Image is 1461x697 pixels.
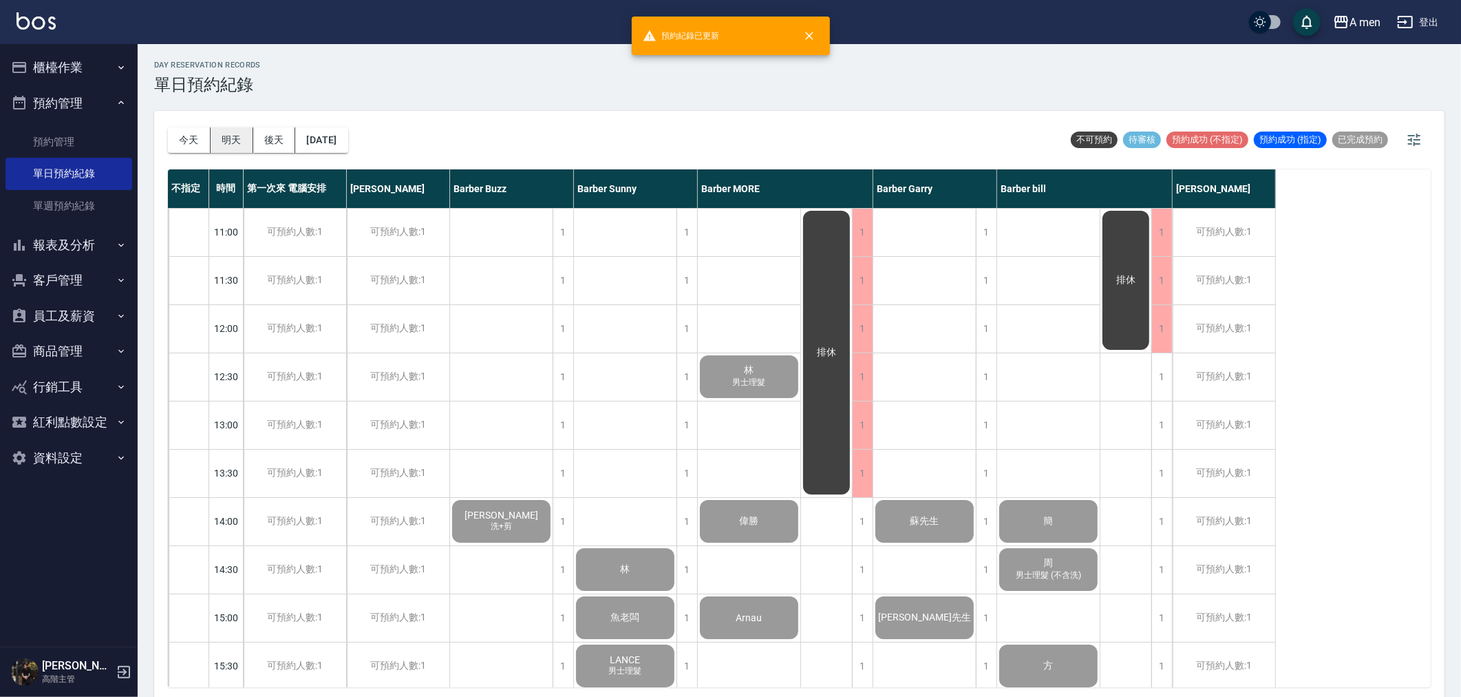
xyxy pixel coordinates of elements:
div: 1 [676,450,697,497]
button: 資料設定 [6,440,132,476]
button: 登出 [1391,10,1444,35]
h2: day Reservation records [154,61,261,70]
div: 可預約人數:1 [347,546,449,594]
div: 1 [676,498,697,545]
button: 今天 [168,127,211,153]
div: 1 [1151,498,1172,545]
div: 1 [976,450,996,497]
div: 1 [852,257,873,304]
div: 可預約人數:1 [244,498,346,545]
div: 1 [976,594,996,642]
div: 可預約人數:1 [1173,498,1275,545]
button: 櫃檯作業 [6,50,132,85]
div: 1 [1151,546,1172,594]
div: 可預約人數:1 [1173,594,1275,642]
button: 商品管理 [6,333,132,369]
div: 可預約人數:1 [1173,257,1275,304]
div: 1 [852,594,873,642]
span: 預約成功 (不指定) [1166,134,1248,146]
span: 洗+剪 [488,521,515,532]
div: 可預約人數:1 [244,353,346,401]
button: 報表及分析 [6,227,132,263]
div: 1 [852,546,873,594]
img: Logo [17,12,56,30]
span: 預約紀錄已更新 [643,29,720,43]
div: 可預約人數:1 [347,643,449,690]
button: save [1293,8,1321,36]
div: Barber Sunny [574,169,698,208]
div: 1 [676,257,697,304]
button: close [794,21,824,51]
div: 11:00 [209,208,244,256]
div: 可預約人數:1 [244,450,346,497]
span: 周 [1041,557,1056,570]
button: A men [1327,8,1386,37]
span: 排休 [814,346,839,359]
div: 1 [553,498,573,545]
div: 1 [553,305,573,353]
span: Arnau [734,612,765,623]
div: [PERSON_NAME] [347,169,450,208]
div: 11:30 [209,256,244,304]
div: 1 [676,209,697,256]
div: 1 [852,402,873,449]
div: 可預約人數:1 [244,257,346,304]
div: 1 [676,305,697,353]
div: 可預約人數:1 [244,209,346,256]
div: 可預約人數:1 [244,594,346,642]
span: [PERSON_NAME] [462,510,541,521]
div: 可預約人數:1 [347,257,449,304]
a: 預約管理 [6,126,132,158]
span: 蘇先生 [908,515,942,528]
button: 後天 [253,127,296,153]
div: 可預約人數:1 [347,305,449,353]
button: [DATE] [295,127,348,153]
div: 1 [976,402,996,449]
div: 可預約人數:1 [1173,353,1275,401]
div: 可預約人數:1 [347,594,449,642]
span: 待審核 [1123,134,1161,146]
span: LANCE [608,654,643,665]
div: 1 [553,594,573,642]
div: 12:30 [209,353,244,401]
h3: 單日預約紀錄 [154,75,261,94]
div: 1 [852,305,873,353]
span: 預約成功 (指定) [1254,134,1327,146]
div: 可預約人數:1 [1173,450,1275,497]
div: 1 [976,643,996,690]
div: 1 [976,353,996,401]
div: 15:00 [209,594,244,642]
div: 1 [1151,305,1172,353]
span: 偉勝 [737,515,762,528]
div: 1 [553,353,573,401]
div: 13:00 [209,401,244,449]
div: 1 [1151,450,1172,497]
span: [PERSON_NAME]先生 [875,612,974,624]
div: 1 [676,594,697,642]
span: 魚老闆 [608,612,643,624]
button: 員工及薪資 [6,298,132,334]
h5: [PERSON_NAME] [42,659,112,673]
span: 林 [618,563,633,576]
div: 可預約人數:1 [1173,305,1275,353]
div: 第一次來 電腦安排 [244,169,347,208]
div: Barber MORE [698,169,873,208]
div: Barber Garry [873,169,997,208]
div: 12:00 [209,304,244,353]
div: 14:00 [209,497,244,545]
div: 不指定 [168,169,209,208]
div: 1 [676,353,697,401]
div: 1 [976,498,996,545]
div: 1 [676,546,697,594]
div: 1 [553,450,573,497]
div: 1 [676,643,697,690]
div: 可預約人數:1 [347,209,449,256]
div: 可預約人數:1 [1173,402,1275,449]
div: 1 [1151,257,1172,304]
div: 14:30 [209,545,244,594]
div: 1 [852,450,873,497]
div: 可預約人數:1 [347,498,449,545]
button: 明天 [211,127,253,153]
div: 可預約人數:1 [1173,209,1275,256]
div: 可預約人數:1 [244,643,346,690]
